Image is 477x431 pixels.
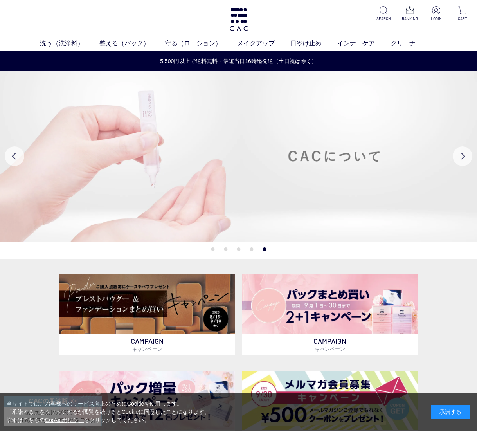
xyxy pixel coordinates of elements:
[428,6,445,22] a: LOGIN
[242,274,418,355] a: パックキャンペーン2+1 パックキャンペーン2+1 CAMPAIGNキャンペーン
[132,346,162,352] span: キャンペーン
[5,146,24,166] button: Previous
[224,247,227,251] button: 2 of 5
[290,39,337,48] a: 日やけ止め
[99,39,165,48] a: 整える（パック）
[229,8,249,31] img: logo
[454,6,471,22] a: CART
[453,146,472,166] button: Next
[237,247,240,251] button: 3 of 5
[454,16,471,22] p: CART
[263,247,266,251] button: 5 of 5
[431,405,470,419] div: 承諾する
[237,39,290,48] a: メイクアップ
[59,371,235,430] img: パック増量キャンペーン
[165,39,237,48] a: 守る（ローション）
[375,6,392,22] a: SEARCH
[40,39,99,48] a: 洗う（洗浄料）
[250,247,253,251] button: 4 of 5
[428,16,445,22] p: LOGIN
[7,400,210,424] div: 当サイトでは、お客様へのサービス向上のためにCookieを使用します。 「承諾する」をクリックするか閲覧を続けるとCookieに同意したことになります。 詳細はこちらの をクリックしてください。
[401,6,418,22] a: RANKING
[59,274,235,355] a: ベースメイクキャンペーン ベースメイクキャンペーン CAMPAIGNキャンペーン
[59,334,235,355] p: CAMPAIGN
[391,39,437,48] a: クリーナー
[242,371,418,430] img: メルマガ会員募集
[315,346,345,352] span: キャンペーン
[211,247,214,251] button: 1 of 5
[242,334,418,355] p: CAMPAIGN
[337,39,391,48] a: インナーケア
[375,16,392,22] p: SEARCH
[0,57,477,65] a: 5,500円以上で送料無料・最短当日16時迄発送（土日祝は除く）
[59,274,235,334] img: ベースメイクキャンペーン
[401,16,418,22] p: RANKING
[242,274,418,334] img: パックキャンペーン2+1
